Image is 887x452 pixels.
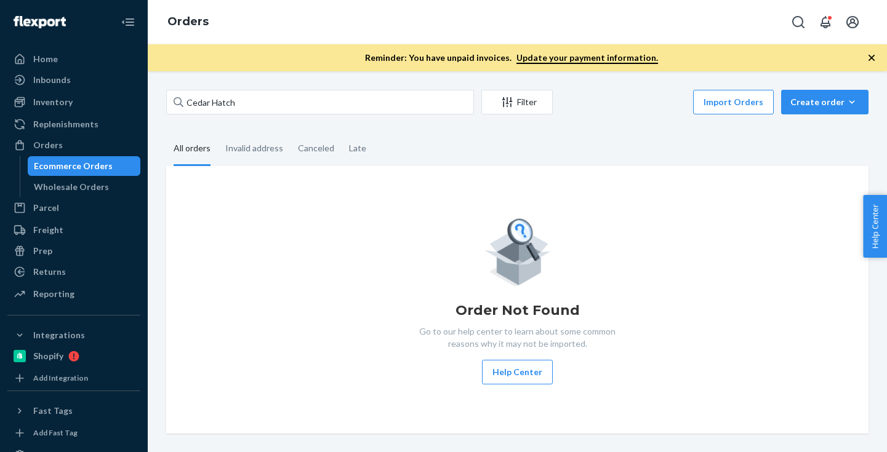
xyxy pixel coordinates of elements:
div: Reporting [33,288,74,300]
a: Home [7,49,140,69]
a: Reporting [7,284,140,304]
button: Import Orders [693,90,774,114]
div: All orders [174,132,211,166]
a: Freight [7,220,140,240]
a: Inventory [7,92,140,112]
a: Update your payment information. [516,52,658,64]
div: Prep [33,245,52,257]
div: Returns [33,266,66,278]
img: Flexport logo [14,16,66,28]
button: Open account menu [840,10,865,34]
p: Reminder: You have unpaid invoices. [365,52,658,64]
h1: Order Not Found [456,301,580,320]
input: Search orders [166,90,474,114]
a: Returns [7,262,140,282]
a: Add Fast Tag [7,426,140,440]
button: Integrations [7,325,140,345]
a: Orders [167,15,209,28]
a: Shopify [7,346,140,366]
iframe: Opens a widget where you can chat to one of our agents [807,415,875,446]
a: Add Integration [7,371,140,386]
a: Orders [7,135,140,155]
div: Ecommerce Orders [34,160,113,172]
div: Fast Tags [33,405,73,417]
button: Open notifications [813,10,838,34]
ol: breadcrumbs [158,4,219,40]
div: Replenishments [33,118,98,130]
a: Prep [7,241,140,261]
div: Orders [33,139,63,151]
div: Filter [482,96,552,108]
div: Shopify [33,350,63,362]
p: Go to our help center to learn about some common reasons why it may not be imported. [410,325,625,350]
img: Empty list [484,215,551,286]
div: Add Fast Tag [33,427,78,438]
a: Parcel [7,198,140,218]
div: Add Integration [33,373,88,383]
button: Open Search Box [786,10,811,34]
div: Canceled [298,132,334,164]
button: Close Navigation [116,10,140,34]
div: Freight [33,224,63,236]
div: Late [349,132,366,164]
a: Replenishments [7,114,140,134]
button: Help Center [482,360,553,384]
button: Fast Tags [7,401,140,421]
div: Integrations [33,329,85,341]
div: Home [33,53,58,65]
div: Invalid address [225,132,283,164]
div: Wholesale Orders [34,181,109,193]
div: Inbounds [33,74,71,86]
div: Inventory [33,96,73,108]
a: Wholesale Orders [28,177,141,197]
a: Ecommerce Orders [28,156,141,176]
div: Parcel [33,202,59,214]
a: Inbounds [7,70,140,90]
button: Help Center [863,195,887,258]
button: Create order [781,90,869,114]
button: Filter [481,90,553,114]
div: Create order [790,96,859,108]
